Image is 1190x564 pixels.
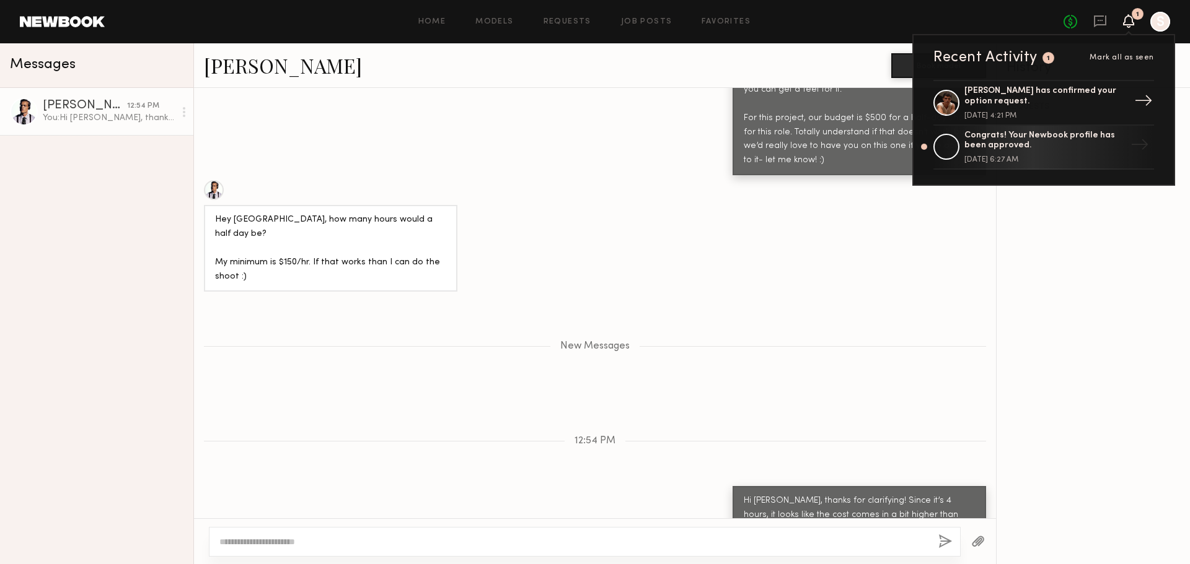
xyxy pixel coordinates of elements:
span: Mark all as seen [1090,54,1154,61]
button: Book model [891,53,986,78]
div: 1 [1136,11,1139,18]
div: 1 [1047,55,1051,62]
div: Hi [PERSON_NAME], thanks for clarifying! Since it’s 4 hours, it looks like the cost comes in a bi... [744,494,975,551]
a: [PERSON_NAME] has confirmed your option request.[DATE] 4:21 PM→ [933,80,1154,126]
div: 12:54 PM [127,100,159,112]
div: [PERSON_NAME] [43,100,127,112]
div: → [1129,87,1158,119]
a: Requests [544,18,591,26]
div: Congrats! Your Newbook profile has been approved. [964,131,1126,152]
div: You: Hi [PERSON_NAME], thanks for clarifying! Since it’s 4 hours, it looks like the cost comes in... [43,112,175,124]
a: Job Posts [621,18,672,26]
span: Messages [10,58,76,72]
a: Models [475,18,513,26]
span: New Messages [560,341,630,352]
a: Favorites [702,18,751,26]
div: Recent Activity [933,50,1038,65]
a: S [1150,12,1170,32]
div: → [1126,131,1154,163]
div: Hey [GEOGRAPHIC_DATA], how many hours would a half day be? My minimum is $150/hr. If that works t... [215,213,446,284]
div: [DATE] 4:21 PM [964,112,1126,119]
a: Book model [891,59,986,70]
div: [PERSON_NAME] has confirmed your option request. [964,86,1126,107]
div: Thanks so much for getting back to me! So lovely to hear you’re interested- I’m attaching the sho... [744,54,975,168]
a: Congrats! Your Newbook profile has been approved.[DATE] 6:27 AM→ [933,126,1154,170]
div: [DATE] 6:27 AM [964,156,1126,163]
a: Home [418,18,446,26]
span: 12:54 PM [575,436,615,446]
a: [PERSON_NAME] [204,52,362,79]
